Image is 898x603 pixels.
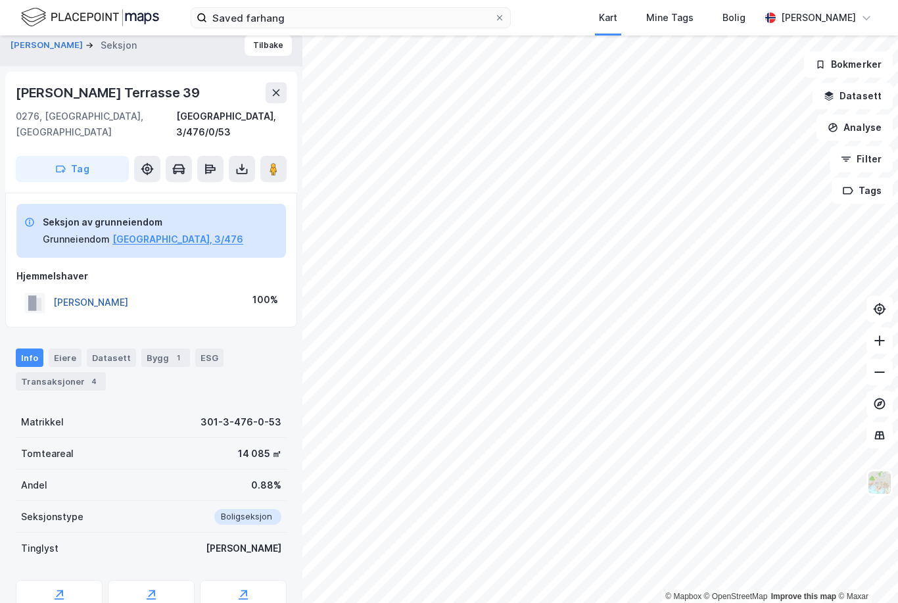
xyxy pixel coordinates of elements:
[771,592,836,601] a: Improve this map
[87,349,136,367] div: Datasett
[195,349,224,367] div: ESG
[21,6,159,29] img: logo.f888ab2527a4732fd821a326f86c7f29.svg
[867,470,892,495] img: Z
[201,414,281,430] div: 301-3-476-0-53
[16,82,202,103] div: [PERSON_NAME] Terrasse 39
[832,540,898,603] div: Kontrollprogram for chat
[16,268,286,284] div: Hjemmelshaver
[646,10,694,26] div: Mine Tags
[16,372,106,391] div: Transaksjoner
[87,375,101,388] div: 4
[21,446,74,462] div: Tomteareal
[21,541,59,556] div: Tinglyst
[176,109,287,140] div: [GEOGRAPHIC_DATA], 3/476/0/53
[207,8,494,28] input: Søk på adresse, matrikkel, gårdeiere, leietakere eller personer
[832,540,898,603] iframe: Chat Widget
[16,349,43,367] div: Info
[832,178,893,204] button: Tags
[21,414,64,430] div: Matrikkel
[665,592,701,601] a: Mapbox
[830,146,893,172] button: Filter
[172,351,185,364] div: 1
[252,292,278,308] div: 100%
[112,231,243,247] button: [GEOGRAPHIC_DATA], 3/476
[599,10,617,26] div: Kart
[804,51,893,78] button: Bokmerker
[43,231,110,247] div: Grunneiendom
[43,214,243,230] div: Seksjon av grunneiendom
[21,477,47,493] div: Andel
[16,156,129,182] button: Tag
[722,10,745,26] div: Bolig
[11,39,85,52] button: [PERSON_NAME]
[16,109,176,140] div: 0276, [GEOGRAPHIC_DATA], [GEOGRAPHIC_DATA]
[206,541,281,556] div: [PERSON_NAME]
[141,349,190,367] div: Bygg
[816,114,893,141] button: Analyse
[813,83,893,109] button: Datasett
[245,35,292,56] button: Tilbake
[704,592,768,601] a: OpenStreetMap
[101,37,137,53] div: Seksjon
[21,509,83,525] div: Seksjonstype
[251,477,281,493] div: 0.88%
[781,10,856,26] div: [PERSON_NAME]
[238,446,281,462] div: 14 085 ㎡
[49,349,82,367] div: Eiere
